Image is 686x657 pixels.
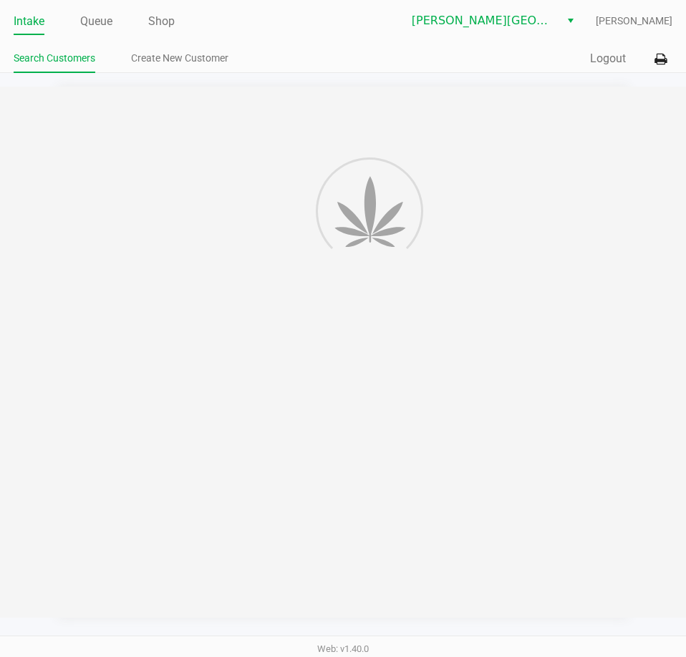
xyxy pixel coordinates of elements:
a: Search Customers [14,49,95,67]
span: [PERSON_NAME] [596,14,672,29]
a: Intake [14,11,44,31]
button: Logout [590,50,626,67]
button: Select [560,8,581,34]
a: Create New Customer [131,49,228,67]
span: [PERSON_NAME][GEOGRAPHIC_DATA] [412,12,551,29]
a: Queue [80,11,112,31]
a: Shop [148,11,175,31]
span: Web: v1.40.0 [317,643,369,654]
